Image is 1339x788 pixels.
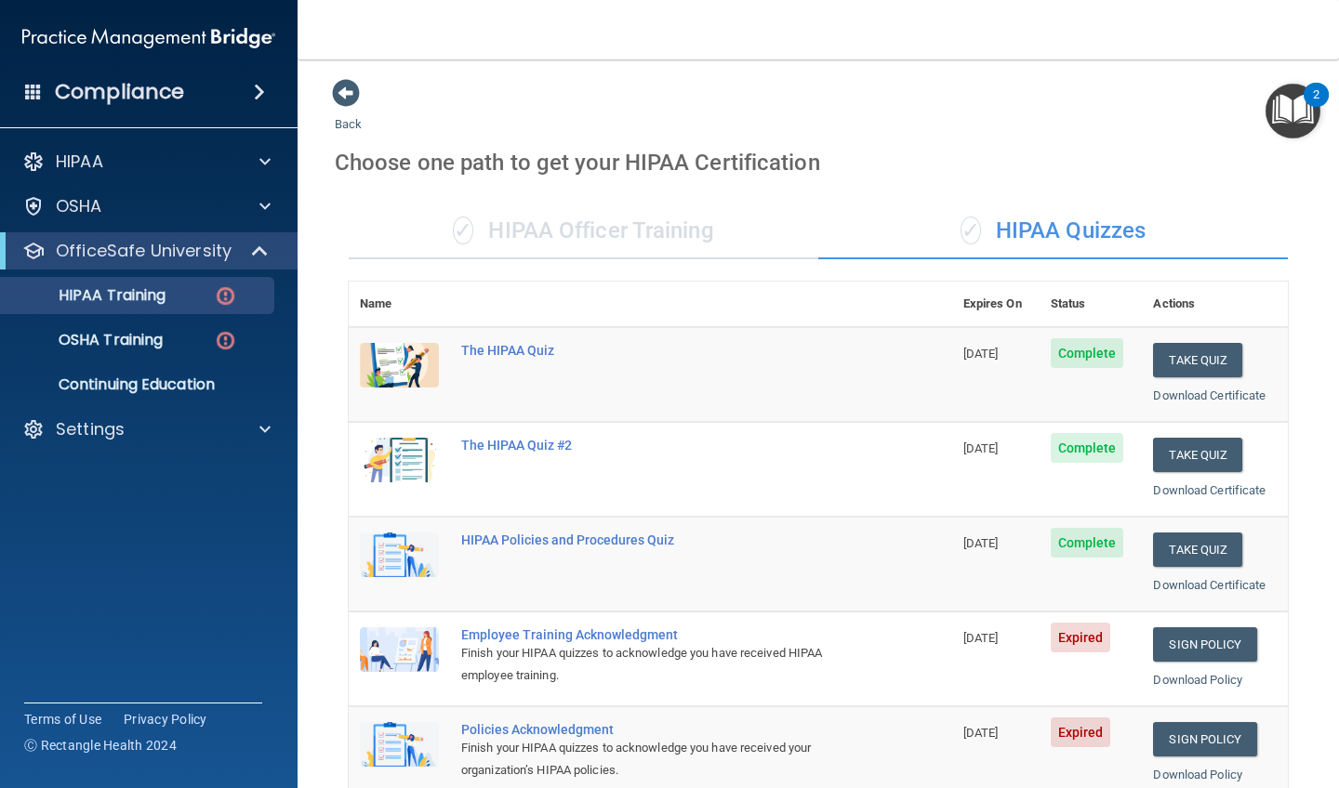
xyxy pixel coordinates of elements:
[461,343,859,358] div: The HIPAA Quiz
[24,710,101,729] a: Terms of Use
[963,347,999,361] span: [DATE]
[1051,717,1111,747] span: Expired
[22,20,275,57] img: PMB logo
[1153,343,1242,377] button: Take Quiz
[963,441,999,455] span: [DATE]
[56,240,232,262] p: OfficeSafe University
[1051,623,1111,652] span: Expired
[22,151,271,173] a: HIPAA
[1313,95,1319,119] div: 2
[461,532,859,547] div: HIPAA Policies and Procedures Quiz
[214,329,237,352] img: danger-circle.6113f641.png
[461,737,859,781] div: Finish your HIPAA quizzes to acknowledge you have received your organization’s HIPAA policies.
[1266,84,1320,138] button: Open Resource Center, 2 new notifications
[12,331,163,349] p: OSHA Training
[963,726,999,740] span: [DATE]
[56,151,103,173] p: HIPAA
[335,95,362,131] a: Back
[22,240,270,262] a: OfficeSafe University
[349,282,450,327] th: Name
[1153,627,1256,662] a: Sign Policy
[1153,722,1256,756] a: Sign Policy
[56,195,102,217] p: OSHA
[1153,483,1266,497] a: Download Certificate
[1051,338,1124,368] span: Complete
[335,136,1302,190] div: Choose one path to get your HIPAA Certification
[24,736,177,755] span: Ⓒ Rectangle Health 2024
[818,204,1288,259] div: HIPAA Quizzes
[1051,433,1124,463] span: Complete
[1040,282,1143,327] th: Status
[1051,528,1124,558] span: Complete
[461,627,859,642] div: Employee Training Acknowledgment
[461,438,859,453] div: The HIPAA Quiz #2
[12,286,166,305] p: HIPAA Training
[1153,578,1266,592] a: Download Certificate
[12,375,266,394] p: Continuing Education
[214,284,237,308] img: danger-circle.6113f641.png
[124,710,207,729] a: Privacy Policy
[961,217,981,244] span: ✓
[55,79,184,105] h4: Compliance
[963,631,999,645] span: [DATE]
[1153,673,1242,687] a: Download Policy
[1153,532,1242,567] button: Take Quiz
[22,418,271,440] a: Settings
[461,642,859,687] div: Finish your HIPAA quizzes to acknowledge you have received HIPAA employee training.
[56,418,125,440] p: Settings
[453,217,473,244] span: ✓
[1153,388,1266,402] a: Download Certificate
[461,722,859,737] div: Policies Acknowledgment
[963,536,999,550] span: [DATE]
[1142,282,1288,327] th: Actions
[1153,768,1242,781] a: Download Policy
[349,204,818,259] div: HIPAA Officer Training
[1153,438,1242,472] button: Take Quiz
[22,195,271,217] a: OSHA
[952,282,1040,327] th: Expires On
